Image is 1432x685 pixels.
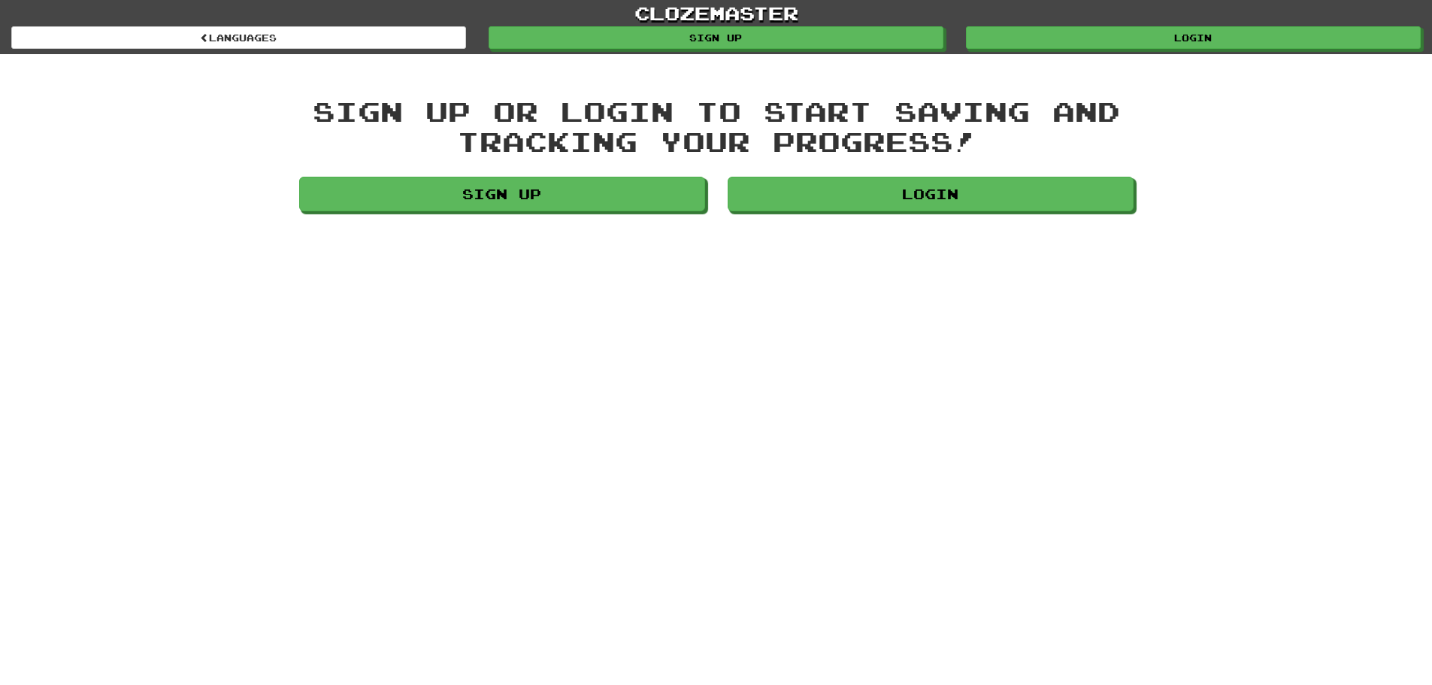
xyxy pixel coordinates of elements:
a: Login [728,177,1134,211]
a: Sign up [299,177,705,211]
a: Languages [11,26,466,49]
a: Login [966,26,1421,49]
a: Sign up [489,26,943,49]
div: Sign up or login to start saving and tracking your progress! [299,96,1134,156]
